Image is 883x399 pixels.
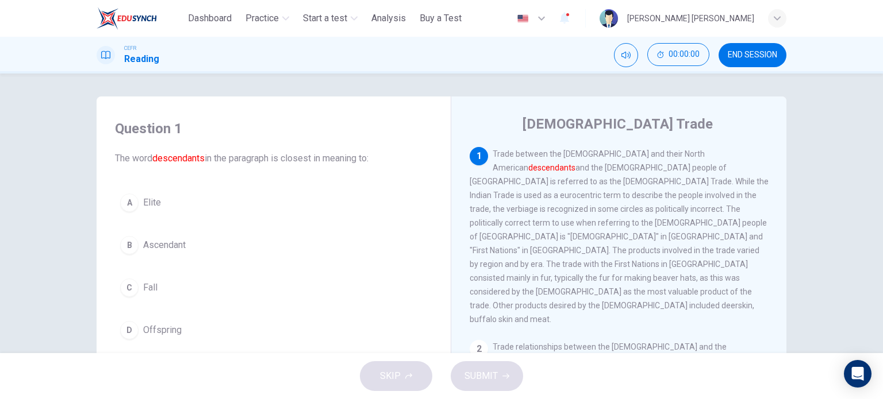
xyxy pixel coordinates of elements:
h4: [DEMOGRAPHIC_DATA] Trade [523,115,713,133]
div: 2 [470,340,488,358]
div: B [120,236,139,254]
div: Hide [647,43,709,67]
h1: Reading [124,52,159,66]
span: Start a test [303,11,347,25]
img: ELTC logo [97,7,157,30]
div: Open Intercom Messenger [844,360,872,388]
div: D [120,321,139,339]
span: Ascendant [143,238,186,252]
button: Analysis [367,8,410,29]
span: Practice [245,11,279,25]
button: CFall [115,273,432,302]
div: A [120,193,139,212]
span: Fall [143,281,158,295]
span: Analysis [371,11,406,25]
a: ELTC logo [97,7,183,30]
font: descendants [528,163,575,172]
button: 00:00:00 [647,43,709,66]
button: Start a test [298,8,362,29]
span: Elite [143,196,161,210]
h4: Question 1 [115,119,432,138]
button: DOffspring [115,316,432,344]
button: END SESSION [719,43,786,67]
img: en [516,14,530,23]
button: Practice [241,8,294,29]
span: Offspring [143,323,182,337]
span: CEFR [124,44,136,52]
div: C [120,278,139,297]
span: The word in the paragraph is closest in meaning to: [115,152,432,165]
span: Dashboard [188,11,232,25]
img: Profile picture [600,9,618,28]
div: [PERSON_NAME] [PERSON_NAME] [627,11,754,25]
div: 1 [470,147,488,165]
button: Dashboard [183,8,236,29]
button: BAscendant [115,231,432,259]
button: AElite [115,188,432,217]
div: Mute [614,43,638,67]
span: Trade between the [DEMOGRAPHIC_DATA] and their North American and the [DEMOGRAPHIC_DATA] people o... [470,149,769,324]
button: Buy a Test [415,8,466,29]
span: END SESSION [728,51,777,60]
font: descendants [152,153,205,164]
span: Buy a Test [420,11,462,25]
span: 00:00:00 [669,50,700,59]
